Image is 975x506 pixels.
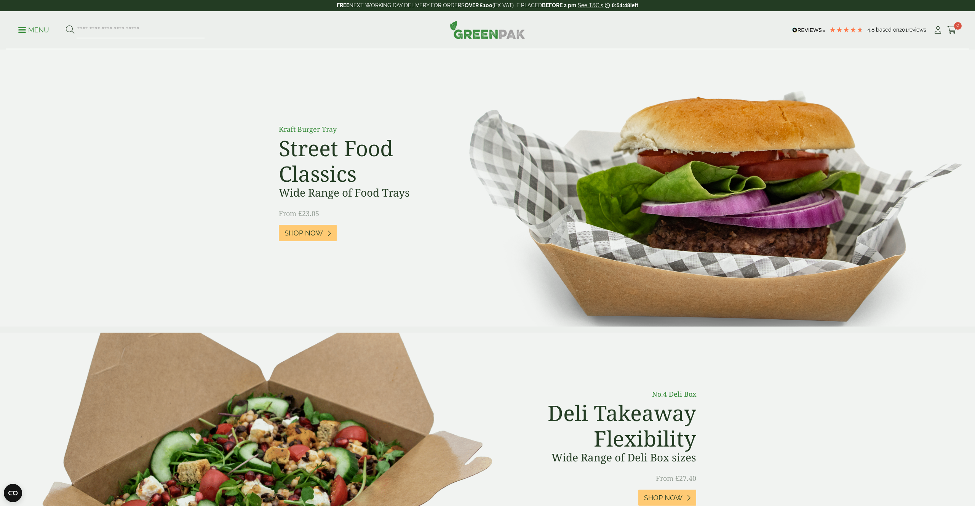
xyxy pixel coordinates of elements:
button: Open CMP widget [4,484,22,502]
img: Street Food Classics [439,50,975,327]
span: reviews [908,27,926,33]
span: 4.8 [867,27,876,33]
p: No.4 Deli Box [530,389,696,399]
span: 0:54:48 [612,2,630,8]
span: left [630,2,638,8]
span: Shop Now [644,494,682,502]
a: Shop Now [279,225,337,241]
img: GreenPak Supplies [450,21,525,39]
div: 4.79 Stars [829,26,863,33]
span: From £23.05 [279,209,319,218]
a: See T&C's [578,2,603,8]
strong: FREE [337,2,349,8]
a: Shop Now [638,490,696,506]
p: Kraft Burger Tray [279,124,450,135]
p: Menu [18,26,49,35]
strong: OVER £100 [465,2,492,8]
h2: Deli Takeaway Flexibility [530,400,696,451]
span: From £27.40 [656,474,696,483]
span: Based on [876,27,899,33]
i: My Account [933,26,943,34]
h3: Wide Range of Food Trays [279,186,450,199]
a: Menu [18,26,49,33]
i: Cart [947,26,957,34]
a: 0 [947,24,957,36]
strong: BEFORE 2 pm [542,2,576,8]
span: 0 [954,22,962,30]
img: REVIEWS.io [792,27,825,33]
h3: Wide Range of Deli Box sizes [530,451,696,464]
h2: Street Food Classics [279,135,450,186]
span: Shop Now [285,229,323,237]
span: 201 [899,27,908,33]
